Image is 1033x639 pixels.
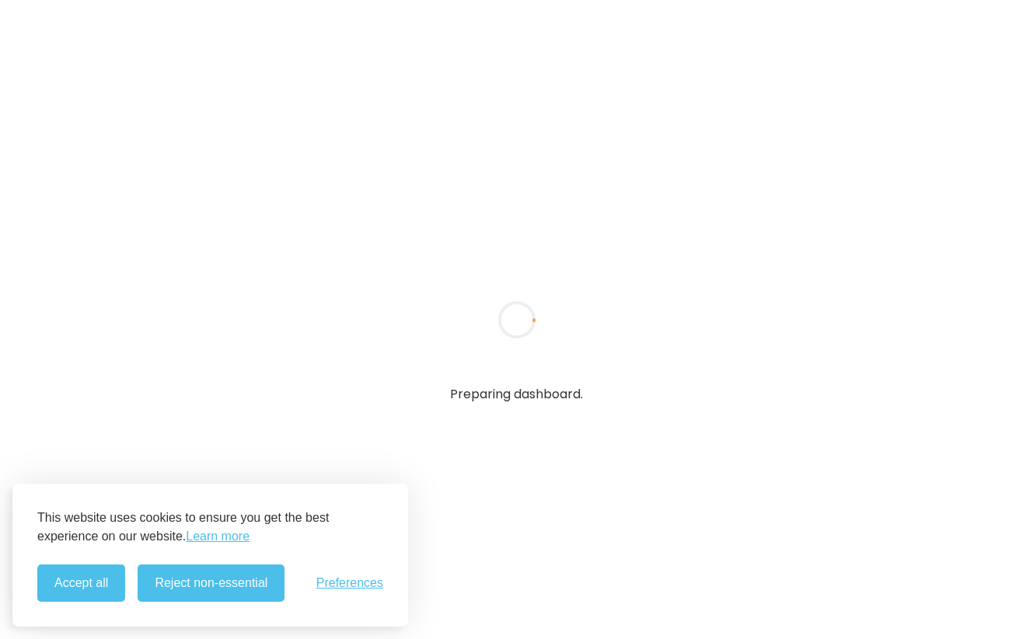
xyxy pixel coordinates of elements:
button: Accept all cookies [37,564,125,602]
div: Preparing dashboard. [438,373,595,416]
button: Toggle preferences [316,576,383,590]
p: This website uses cookies to ensure you get the best experience on our website. [37,509,383,546]
a: Learn more [186,527,250,546]
span: Preferences [316,576,383,590]
button: Reject non-essential [138,564,284,602]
